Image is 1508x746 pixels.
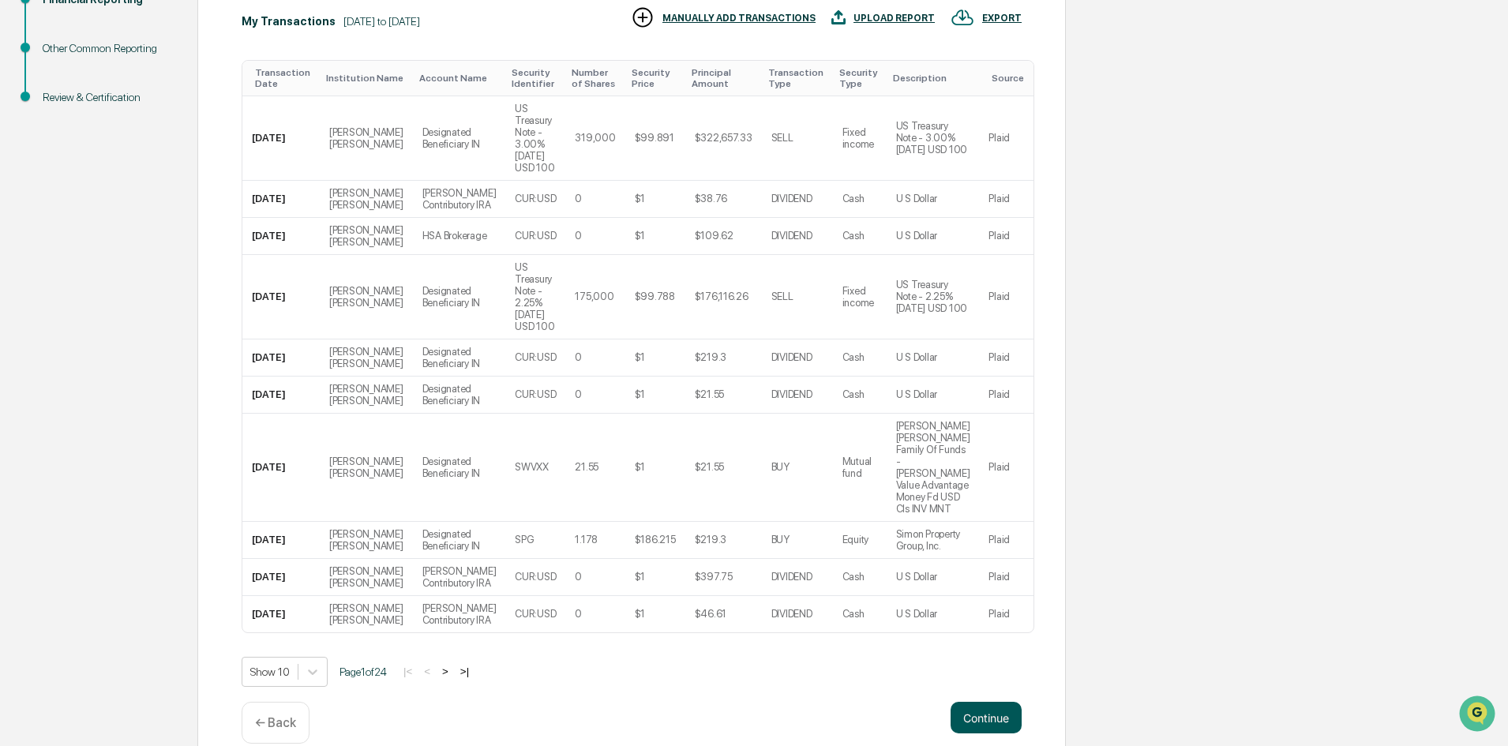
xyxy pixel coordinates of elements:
[515,230,556,242] div: CUR:USD
[329,187,403,211] div: [PERSON_NAME] [PERSON_NAME]
[413,414,506,522] td: Designated Beneficiary IN
[329,224,403,248] div: [PERSON_NAME] [PERSON_NAME]
[635,132,674,144] div: $99.891
[515,261,556,332] div: US Treasury Note - 2.25% [DATE] USD 100
[512,67,559,89] div: Toggle SortBy
[515,388,556,400] div: CUR:USD
[575,461,598,473] div: 21.55
[979,96,1033,181] td: Plaid
[32,199,102,215] span: Preclearance
[839,67,880,89] div: Toggle SortBy
[515,103,556,174] div: US Treasury Note - 3.00% [DATE] USD 100
[413,218,506,255] td: HSA Brokerage
[242,414,320,522] td: [DATE]
[992,73,1027,84] div: Toggle SortBy
[9,223,106,251] a: 🔎Data Lookup
[329,455,403,479] div: [PERSON_NAME] [PERSON_NAME]
[893,73,973,84] div: Toggle SortBy
[329,285,403,309] div: [PERSON_NAME] [PERSON_NAME]
[695,193,727,204] div: $38.76
[695,388,724,400] div: $21.55
[242,255,320,339] td: [DATE]
[979,377,1033,414] td: Plaid
[130,199,196,215] span: Attestations
[111,267,191,279] a: Powered byPylon
[242,377,320,414] td: [DATE]
[515,534,534,545] div: SPG
[695,608,726,620] div: $46.61
[853,13,935,24] div: UPLOAD REPORT
[896,120,970,156] div: US Treasury Note - 3.00% [DATE] USD 100
[515,608,556,620] div: CUR:USD
[771,230,812,242] div: DIVIDEND
[16,33,287,58] p: How can we help?
[979,596,1033,632] td: Plaid
[242,559,320,596] td: [DATE]
[329,528,403,552] div: [PERSON_NAME] [PERSON_NAME]
[329,346,403,369] div: [PERSON_NAME] [PERSON_NAME]
[695,291,748,302] div: $176,116.26
[695,534,726,545] div: $219.3
[951,702,1022,733] button: Continue
[979,339,1033,377] td: Plaid
[515,193,556,204] div: CUR:USD
[413,377,506,414] td: Designated Beneficiary IN
[771,608,812,620] div: DIVIDEND
[419,73,500,84] div: Toggle SortBy
[575,534,598,545] div: 1.178
[896,388,937,400] div: U S Dollar
[695,461,724,473] div: $21.55
[157,268,191,279] span: Pylon
[635,461,645,473] div: $1
[842,608,865,620] div: Cash
[979,559,1033,596] td: Plaid
[632,67,679,89] div: Toggle SortBy
[695,132,752,144] div: $322,657.33
[695,230,733,242] div: $109.62
[896,571,937,583] div: U S Dollar
[768,67,827,89] div: Toggle SortBy
[329,383,403,407] div: [PERSON_NAME] [PERSON_NAME]
[575,230,582,242] div: 0
[515,351,556,363] div: CUR:USD
[635,571,645,583] div: $1
[635,534,676,545] div: $186.215
[896,351,937,363] div: U S Dollar
[842,571,865,583] div: Cash
[771,461,790,473] div: BUY
[242,218,320,255] td: [DATE]
[692,67,756,89] div: Toggle SortBy
[575,571,582,583] div: 0
[842,455,877,479] div: Mutual fund
[329,565,403,589] div: [PERSON_NAME] [PERSON_NAME]
[437,665,453,678] button: >
[896,279,970,314] div: US Treasury Note - 2.25% [DATE] USD 100
[771,571,812,583] div: DIVIDEND
[114,201,127,213] div: 🗄️
[413,96,506,181] td: Designated Beneficiary IN
[16,121,44,149] img: 1746055101610-c473b297-6a78-478c-a979-82029cc54cd1
[515,461,549,473] div: SWVXX
[896,420,970,515] div: [PERSON_NAME] [PERSON_NAME] Family Of Funds - [PERSON_NAME] Value Advantage Money Fd USD Cls INV MNT
[771,388,812,400] div: DIVIDEND
[695,571,733,583] div: $397.75
[399,665,417,678] button: |<
[16,231,28,243] div: 🔎
[343,15,420,28] div: [DATE] to [DATE]
[242,339,320,377] td: [DATE]
[255,67,313,89] div: Toggle SortBy
[842,193,865,204] div: Cash
[108,193,202,221] a: 🗄️Attestations
[413,339,506,377] td: Designated Beneficiary IN
[979,255,1033,339] td: Plaid
[326,73,407,84] div: Toggle SortBy
[572,67,618,89] div: Toggle SortBy
[456,665,474,678] button: >|
[413,559,506,596] td: [PERSON_NAME] Contributory IRA
[635,230,645,242] div: $1
[635,608,645,620] div: $1
[979,414,1033,522] td: Plaid
[982,13,1022,24] div: EXPORT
